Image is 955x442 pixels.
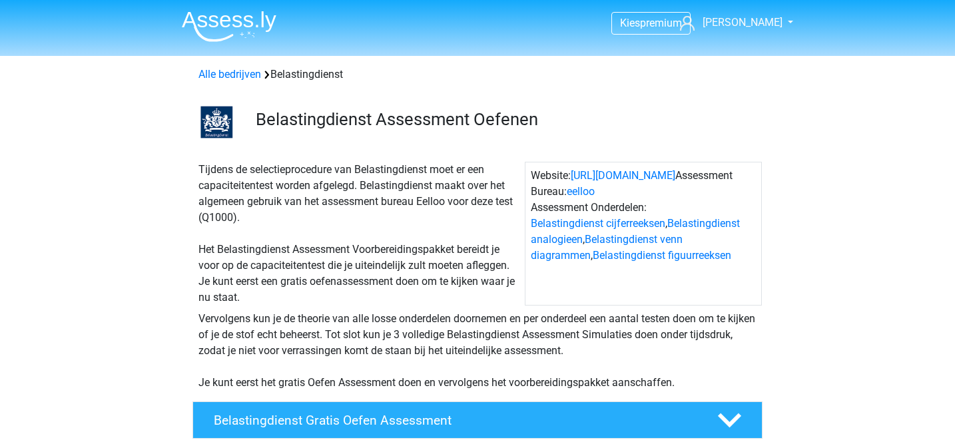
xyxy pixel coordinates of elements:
[593,249,731,262] a: Belastingdienst figuurreeksen
[703,16,783,29] span: [PERSON_NAME]
[675,15,784,31] a: [PERSON_NAME]
[567,185,595,198] a: eelloo
[193,162,525,306] div: Tijdens de selectieprocedure van Belastingdienst moet er een capaciteitentest worden afgelegd. Be...
[182,11,276,42] img: Assessly
[525,162,762,306] div: Website: Assessment Bureau: Assessment Onderdelen: , , ,
[193,67,762,83] div: Belastingdienst
[214,413,696,428] h4: Belastingdienst Gratis Oefen Assessment
[612,14,690,32] a: Kiespremium
[187,401,768,439] a: Belastingdienst Gratis Oefen Assessment
[198,68,261,81] a: Alle bedrijven
[531,233,683,262] a: Belastingdienst venn diagrammen
[531,217,665,230] a: Belastingdienst cijferreeksen
[193,311,762,391] div: Vervolgens kun je de theorie van alle losse onderdelen doornemen en per onderdeel een aantal test...
[571,169,675,182] a: [URL][DOMAIN_NAME]
[620,17,640,29] span: Kies
[256,109,752,130] h3: Belastingdienst Assessment Oefenen
[640,17,682,29] span: premium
